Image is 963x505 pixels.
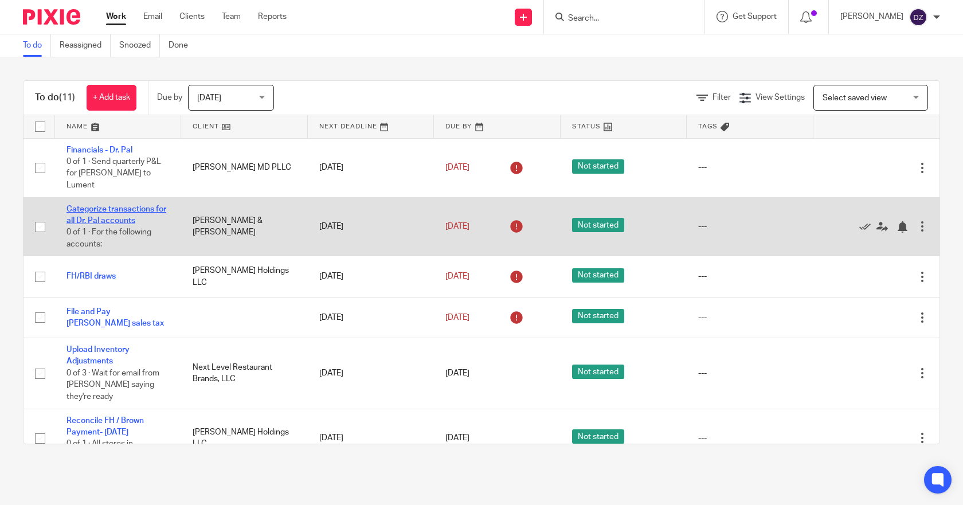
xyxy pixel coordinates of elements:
[755,93,805,101] span: View Settings
[59,93,75,102] span: (11)
[308,338,434,409] td: [DATE]
[572,365,624,379] span: Not started
[66,369,159,401] span: 0 of 3 · Wait for email from [PERSON_NAME] saying they're ready
[859,221,876,232] a: Mark as done
[66,146,132,154] a: Financials - Dr. Pal
[143,11,162,22] a: Email
[308,409,434,468] td: [DATE]
[572,218,624,232] span: Not started
[733,13,777,21] span: Get Support
[181,409,307,468] td: [PERSON_NAME] Holdings LLC
[66,417,144,436] a: Reconcile FH / Brown Payment- [DATE]
[179,11,205,22] a: Clients
[66,308,164,327] a: File and Pay [PERSON_NAME] sales tax
[698,432,801,444] div: ---
[181,138,307,197] td: [PERSON_NAME] MD PLLC
[308,138,434,197] td: [DATE]
[23,34,51,57] a: To do
[698,312,801,323] div: ---
[308,297,434,338] td: [DATE]
[258,11,287,22] a: Reports
[308,197,434,256] td: [DATE]
[197,94,221,102] span: [DATE]
[572,159,624,174] span: Not started
[308,256,434,297] td: [DATE]
[66,228,151,248] span: 0 of 1 · For the following accounts:
[572,268,624,283] span: Not started
[169,34,197,57] a: Done
[23,9,80,25] img: Pixie
[445,314,469,322] span: [DATE]
[698,162,801,173] div: ---
[66,346,130,365] a: Upload Inventory Adjustments
[572,429,624,444] span: Not started
[445,369,469,377] span: [DATE]
[572,309,624,323] span: Not started
[181,197,307,256] td: [PERSON_NAME] & [PERSON_NAME]
[698,221,801,232] div: ---
[445,222,469,230] span: [DATE]
[222,11,241,22] a: Team
[66,158,161,189] span: 0 of 1 · Send quarterly P&L for [PERSON_NAME] to Lument
[181,256,307,297] td: [PERSON_NAME] Holdings LLC
[713,93,731,101] span: Filter
[106,11,126,22] a: Work
[157,92,182,103] p: Due by
[698,271,801,282] div: ---
[909,8,927,26] img: svg%3E
[840,11,903,22] p: [PERSON_NAME]
[567,14,670,24] input: Search
[119,34,160,57] a: Snoozed
[60,34,111,57] a: Reassigned
[66,440,146,460] span: 0 of 1 · All stores in [GEOGRAPHIC_DATA]
[698,367,801,379] div: ---
[181,338,307,409] td: Next Level Restaurant Brands, LLC
[823,94,887,102] span: Select saved view
[445,163,469,171] span: [DATE]
[87,85,136,111] a: + Add task
[698,123,718,130] span: Tags
[66,272,116,280] a: FH/RBI draws
[445,272,469,280] span: [DATE]
[66,205,166,225] a: Categorize transactions for all Dr. Pal accounts
[35,92,75,104] h1: To do
[445,434,469,442] span: [DATE]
